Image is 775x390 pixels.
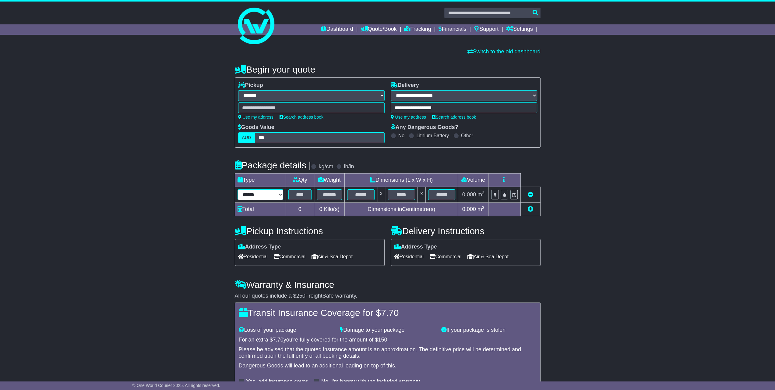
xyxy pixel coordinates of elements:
[314,174,345,187] td: Weight
[235,174,286,187] td: Type
[274,252,305,261] span: Commercial
[439,24,466,35] a: Financials
[235,160,311,170] h4: Package details |
[238,132,255,143] label: AUD
[238,244,281,250] label: Address Type
[432,115,476,120] a: Search address book
[482,205,484,210] sup: 3
[345,203,458,216] td: Dimensions in Centimetre(s)
[462,191,476,198] span: 0.000
[391,115,426,120] a: Use my address
[238,124,274,131] label: Goods Value
[391,226,541,236] h4: Delivery Instructions
[314,203,345,216] td: Kilo(s)
[467,48,540,55] a: Switch to the old dashboard
[239,363,537,369] div: Dangerous Goods will lead to an additional loading on top of this.
[458,174,488,187] td: Volume
[461,133,473,138] label: Other
[246,378,308,385] label: Yes, add insurance cover
[238,82,263,89] label: Pickup
[477,191,484,198] span: m
[394,244,437,250] label: Address Type
[474,24,498,35] a: Support
[477,206,484,212] span: m
[416,133,449,138] label: Lithium Battery
[377,187,385,203] td: x
[417,187,425,203] td: x
[394,252,424,261] span: Residential
[238,115,273,120] a: Use my address
[235,203,286,216] td: Total
[361,24,396,35] a: Quote/Book
[235,293,541,299] div: All our quotes include a $ FreightSafe warranty.
[391,124,458,131] label: Any Dangerous Goods?
[378,337,387,343] span: 150
[391,82,419,89] label: Delivery
[381,308,399,318] span: 7.70
[239,337,537,343] div: For an extra $ you're fully covered for the amount of $ .
[312,252,353,261] span: Air & Sea Depot
[286,174,314,187] td: Qty
[344,163,354,170] label: lb/in
[482,191,484,195] sup: 3
[430,252,461,261] span: Commercial
[462,206,476,212] span: 0.000
[235,64,541,74] h4: Begin your quote
[238,252,268,261] span: Residential
[239,346,537,360] div: Please be advised that the quoted insurance amount is an approximation. The definitive price will...
[235,226,385,236] h4: Pickup Instructions
[280,115,323,120] a: Search address book
[296,293,305,299] span: 250
[239,308,537,318] h4: Transit Insurance Coverage for $
[286,203,314,216] td: 0
[236,327,337,334] div: Loss of your package
[528,191,533,198] a: Remove this item
[528,206,533,212] a: Add new item
[467,252,509,261] span: Air & Sea Depot
[319,163,333,170] label: kg/cm
[404,24,431,35] a: Tracking
[321,24,353,35] a: Dashboard
[398,133,404,138] label: No
[132,383,220,388] span: © One World Courier 2025. All rights reserved.
[345,174,458,187] td: Dimensions (L x W x H)
[506,24,533,35] a: Settings
[235,280,541,290] h4: Warranty & Insurance
[273,337,284,343] span: 7.70
[337,327,438,334] div: Damage to your package
[321,378,420,385] label: No, I'm happy with the included warranty
[319,206,322,212] span: 0
[438,327,540,334] div: If your package is stolen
